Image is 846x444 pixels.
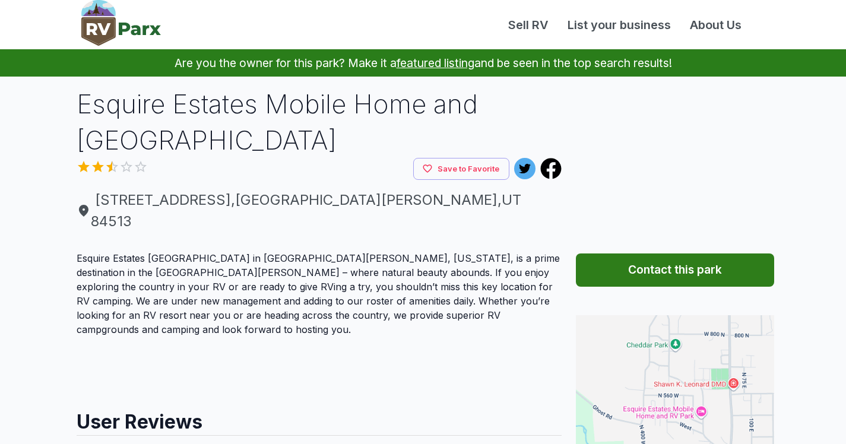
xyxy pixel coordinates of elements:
[77,86,562,158] h1: Esquire Estates Mobile Home and [GEOGRAPHIC_DATA]
[14,49,832,77] p: Are you the owner for this park? Make it a and be seen in the top search results!
[77,189,562,232] a: [STREET_ADDRESS],[GEOGRAPHIC_DATA][PERSON_NAME],UT 84513
[499,16,558,34] a: Sell RV
[77,189,562,232] span: [STREET_ADDRESS] , [GEOGRAPHIC_DATA][PERSON_NAME] , UT 84513
[77,251,562,337] p: Esquire Estates [GEOGRAPHIC_DATA] in [GEOGRAPHIC_DATA][PERSON_NAME], [US_STATE], is a prime desti...
[397,56,474,70] a: featured listing
[576,86,774,234] iframe: Advertisement
[77,346,562,399] iframe: Advertisement
[576,253,774,287] button: Contact this park
[680,16,751,34] a: About Us
[413,158,509,180] button: Save to Favorite
[558,16,680,34] a: List your business
[77,399,562,435] h2: User Reviews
